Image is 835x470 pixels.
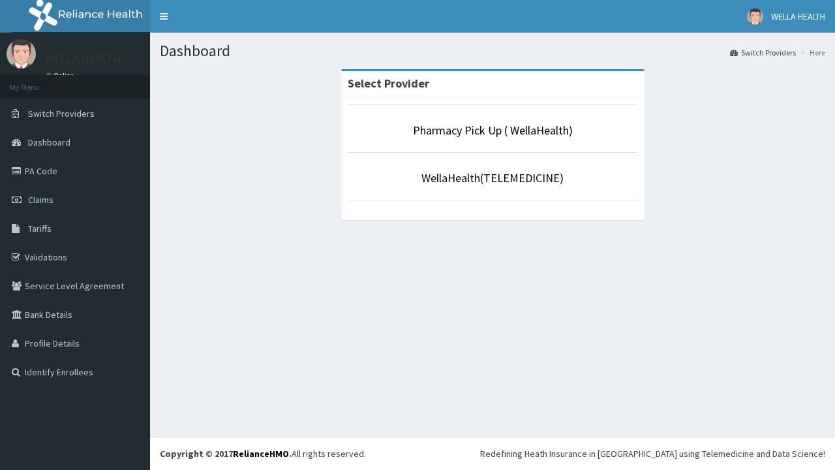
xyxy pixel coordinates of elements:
a: Pharmacy Pick Up ( WellaHealth) [413,123,573,138]
a: RelianceHMO [233,448,289,460]
a: Online [46,71,77,80]
img: User Image [747,8,763,25]
strong: Copyright © 2017 . [160,448,292,460]
span: Tariffs [28,223,52,234]
strong: Select Provider [348,76,429,91]
span: Claims [28,194,53,206]
span: Dashboard [28,136,70,148]
span: Switch Providers [28,108,95,119]
p: WELLA HEALTH [46,53,121,65]
span: WELLA HEALTH [771,10,825,22]
h1: Dashboard [160,42,825,59]
li: Here [797,47,825,58]
div: Redefining Heath Insurance in [GEOGRAPHIC_DATA] using Telemedicine and Data Science! [480,447,825,460]
a: WellaHealth(TELEMEDICINE) [421,170,564,185]
a: Switch Providers [730,47,796,58]
img: User Image [7,39,36,69]
footer: All rights reserved. [150,437,835,470]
